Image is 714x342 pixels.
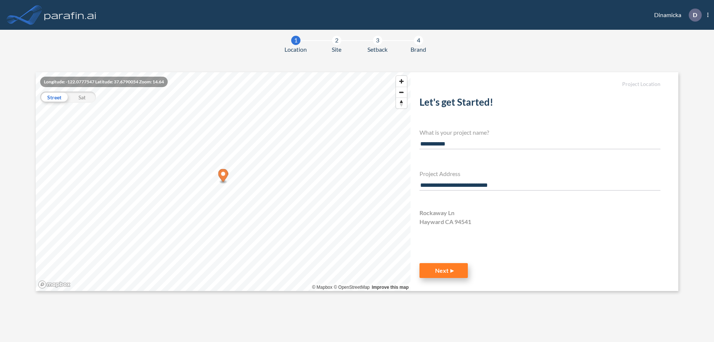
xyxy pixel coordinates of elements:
a: OpenStreetMap [334,285,370,290]
canvas: Map [36,72,411,291]
div: Street [40,92,68,103]
a: Mapbox homepage [38,280,71,289]
div: 2 [332,36,341,45]
button: Next [419,263,468,278]
span: Setback [367,45,387,54]
span: Location [284,45,307,54]
div: Longitude: -122.0777547 Latitude: 37.6790054 Zoom: 14.64 [40,77,168,87]
img: logo [43,7,98,22]
span: Reset bearing to north [396,98,407,108]
h5: Project Location [419,81,660,87]
button: Zoom in [396,76,407,87]
span: Hayward CA 94541 [419,217,471,226]
button: Zoom out [396,87,407,98]
h4: Project Address [419,170,660,177]
span: Site [332,45,341,54]
div: Map marker [218,169,228,184]
div: 4 [414,36,423,45]
button: Reset bearing to north [396,98,407,108]
p: D [693,12,697,18]
h4: What is your project name? [419,129,660,136]
h2: Let's get Started! [419,96,660,111]
span: Rockaway Ln [419,208,454,217]
span: Brand [411,45,426,54]
a: Mapbox [312,285,332,290]
a: Improve this map [372,285,409,290]
div: Dinamicka [643,9,708,22]
div: 1 [291,36,300,45]
div: 3 [373,36,382,45]
div: Sat [68,92,96,103]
